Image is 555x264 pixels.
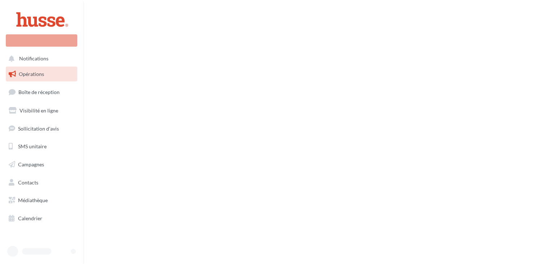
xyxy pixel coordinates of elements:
a: Médiathèque [4,193,79,208]
span: Boîte de réception [18,89,60,95]
a: Sollicitation d'avis [4,121,79,136]
a: Calendrier [4,211,79,226]
span: SMS unitaire [18,143,47,149]
a: Contacts [4,175,79,190]
span: Opérations [19,71,44,77]
a: Campagnes [4,157,79,172]
span: Contacts [18,179,38,186]
span: Médiathèque [18,197,48,203]
span: Campagnes [18,161,44,167]
a: Opérations [4,67,79,82]
a: Visibilité en ligne [4,103,79,118]
a: Boîte de réception [4,84,79,100]
span: Sollicitation d'avis [18,125,59,131]
a: SMS unitaire [4,139,79,154]
span: Visibilité en ligne [20,107,58,114]
span: Calendrier [18,215,42,221]
span: Notifications [19,56,48,62]
div: Nouvelle campagne [6,34,77,47]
